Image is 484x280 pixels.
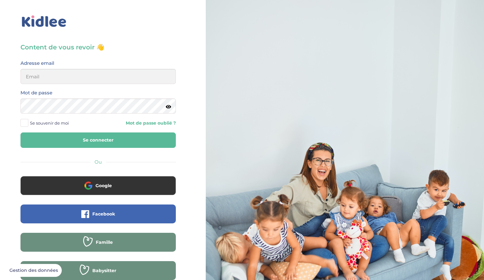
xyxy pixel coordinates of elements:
span: Gestion des données [9,268,58,273]
label: Mot de passe [20,89,52,97]
button: Gestion des données [6,264,62,277]
a: Google [20,187,176,193]
img: logo_kidlee_bleu [20,14,68,29]
a: Famille [20,244,176,249]
h3: Content de vous revoir 👋 [20,43,176,52]
input: Email [20,69,176,84]
button: Facebook [20,204,176,223]
button: Famille [20,233,176,252]
span: Famille [96,239,113,245]
button: Se connecter [20,132,176,148]
a: Mot de passe oublié ? [103,120,176,126]
span: Se souvenir de moi [30,119,69,127]
button: Babysitter [20,261,176,280]
span: Facebook [92,211,115,217]
img: facebook.png [81,210,89,218]
span: Ou [95,159,102,165]
a: Facebook [20,215,176,221]
button: Google [20,176,176,195]
label: Adresse email [20,59,54,67]
a: Babysitter [20,272,176,278]
span: Babysitter [92,267,116,274]
span: Google [95,182,112,189]
img: google.png [84,182,92,189]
